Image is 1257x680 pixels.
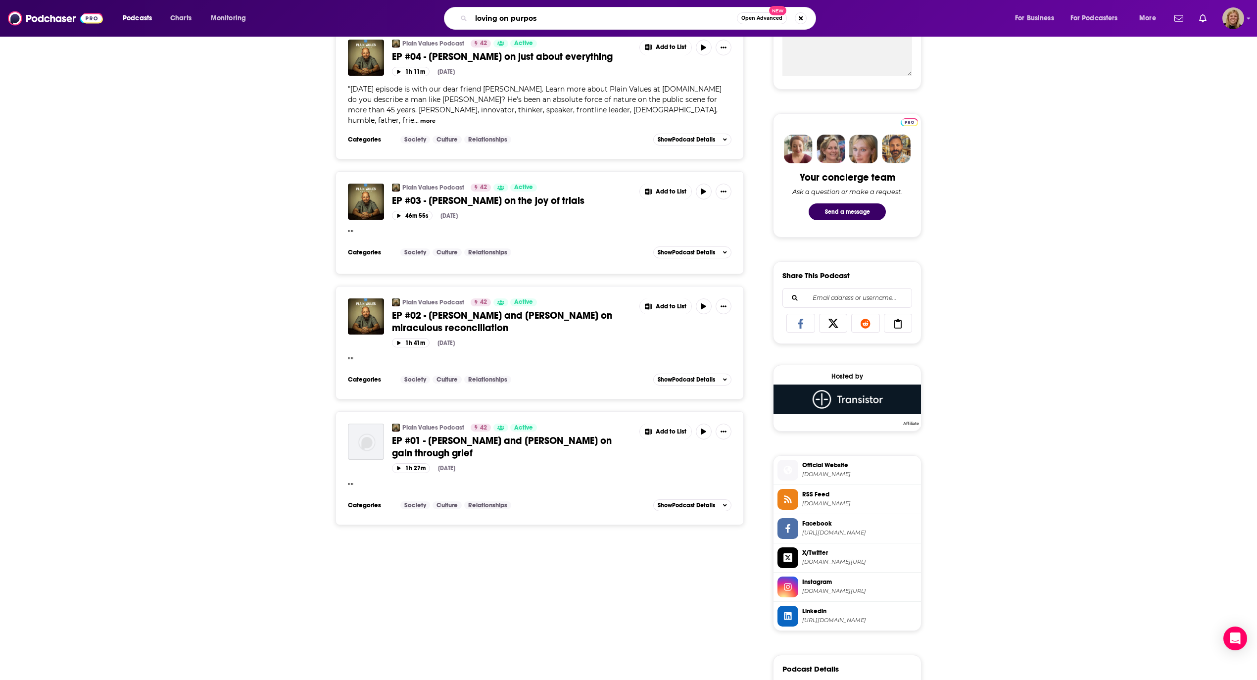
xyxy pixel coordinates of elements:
a: EP #03 - [PERSON_NAME] on the joy of trials [392,194,632,207]
span: New [769,6,787,15]
span: Show Podcast Details [658,249,715,256]
a: Plain Values Podcast [392,298,400,306]
button: 1h 41m [392,338,430,347]
a: Share on Facebook [786,314,815,333]
img: Barbara Profile [817,135,845,163]
span: Open Advanced [741,16,782,21]
a: 42 [471,424,491,432]
span: " [348,85,722,125]
a: Plain Values Podcast [392,184,400,192]
a: Society [400,376,430,384]
a: Transistor [774,385,921,425]
a: Plain Values Podcast [402,40,464,48]
div: [DATE] [438,465,455,472]
a: Active [510,298,537,306]
img: EP #01 - Shawn and Beth Dougherty on gain through grief [348,424,384,460]
button: Show More Button [640,424,691,439]
a: Instagram[DOMAIN_NAME][URL] [777,577,917,597]
div: Search followers [782,288,912,308]
span: Active [514,423,533,433]
a: Copy Link [884,314,913,333]
a: Society [400,248,430,256]
a: Culture [433,248,462,256]
h3: Categories [348,501,392,509]
a: EP #04 - [PERSON_NAME] on just about everything [392,50,632,63]
span: plainvalues.com [802,471,917,478]
span: Active [514,183,533,193]
h3: Podcast Details [782,664,839,674]
img: EP #04 - Joel Salatin on just about everything [348,40,384,76]
div: [DATE] [437,340,455,346]
span: " " [348,482,353,490]
span: Instagram [802,578,917,586]
h3: Categories [348,376,392,384]
span: 42 [480,39,487,49]
img: EP #02 - Dale Cramer and John Schmid on miraculous reconciliation [348,298,384,335]
span: Charts [170,11,192,25]
span: Podcasts [123,11,152,25]
img: Plain Values Podcast [392,40,400,48]
button: Show More Button [640,40,691,55]
button: 1h 27m [392,463,430,473]
button: Show More Button [716,40,731,55]
span: RSS Feed [802,490,917,499]
span: Facebook [802,519,917,528]
a: EP #03 - Tristan Griffin on the joy of trials [348,184,384,220]
span: Affiliate [901,421,921,427]
button: 46m 55s [392,211,433,220]
input: Email address or username... [791,289,904,307]
span: 42 [480,423,487,433]
a: Society [400,501,430,509]
span: " " [348,356,353,365]
button: Open AdvancedNew [737,12,787,24]
button: open menu [204,10,259,26]
span: For Podcasters [1070,11,1118,25]
a: Linkedin[URL][DOMAIN_NAME] [777,606,917,627]
a: Active [510,40,537,48]
span: Active [514,39,533,49]
a: 42 [471,184,491,192]
button: Show profile menu [1222,7,1244,29]
span: Linkedin [802,607,917,616]
input: Search podcasts, credits, & more... [471,10,737,26]
a: Plain Values Podcast [402,184,464,192]
button: more [420,117,435,125]
a: Society [400,136,430,144]
a: Active [510,424,537,432]
span: X/Twitter [802,548,917,557]
a: Share on X/Twitter [819,314,848,333]
a: Share on Reddit [851,314,880,333]
a: RSS Feed[DOMAIN_NAME] [777,489,917,510]
a: Relationships [464,136,511,144]
img: User Profile [1222,7,1244,29]
button: ShowPodcast Details [653,374,731,386]
span: https://www.linkedin.com/company/plain-values [802,617,917,624]
span: Logged in as avansolkema [1222,7,1244,29]
img: Plain Values Podcast [392,424,400,432]
a: Culture [433,136,462,144]
button: open menu [116,10,165,26]
div: Search podcasts, credits, & more... [453,7,825,30]
span: twitter.com/plain_values [802,558,917,566]
a: X/Twitter[DOMAIN_NAME][URL] [777,547,917,568]
span: 42 [480,297,487,307]
h3: Share This Podcast [782,271,850,280]
span: Add to List [656,188,686,195]
img: Podchaser - Follow, Share and Rate Podcasts [8,9,103,28]
button: open menu [1008,10,1066,26]
span: Add to List [656,303,686,310]
button: Show More Button [716,298,731,314]
button: Show More Button [640,298,691,314]
span: 42 [480,183,487,193]
span: Active [514,297,533,307]
div: Your concierge team [800,171,895,184]
a: Culture [433,501,462,509]
a: Plain Values Podcast [402,424,464,432]
button: ShowPodcast Details [653,499,731,511]
div: [DATE] [437,68,455,75]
